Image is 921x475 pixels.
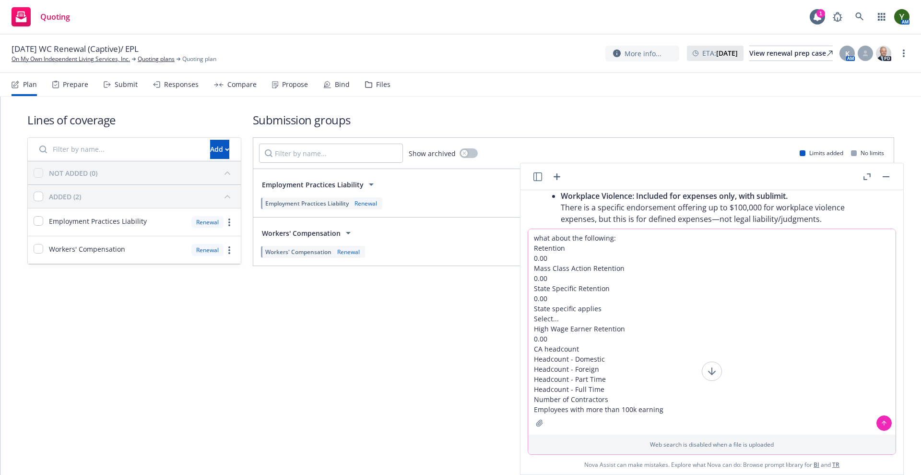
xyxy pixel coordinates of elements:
[40,13,70,21] span: Quoting
[115,81,138,88] div: Submit
[335,81,350,88] div: Bind
[898,48,909,59] a: more
[814,461,819,469] a: BI
[749,46,833,61] a: View renewal prep case
[262,180,364,190] span: Employment Practices Liability
[561,191,634,201] span: Workplace Violence:
[894,9,909,24] img: photo
[259,144,403,163] input: Filter by name...
[12,43,139,55] span: [DATE] WC Renewal (Captive)/ EPL
[265,248,331,256] span: Workers' Compensation
[27,112,241,128] h1: Lines of coverage
[625,49,661,59] span: More info...
[49,168,97,178] div: NOT ADDED (0)
[259,223,357,243] button: Workers' Compensation
[63,81,88,88] div: Prepare
[49,216,147,226] span: Employment Practices Liability
[376,81,390,88] div: Files
[800,149,843,157] div: Limits added
[210,140,229,159] button: Add
[636,191,788,201] span: Included for expenses only, with sublimit.
[253,112,894,128] h1: Submission groups
[828,7,847,26] a: Report a Bug
[716,49,738,58] strong: [DATE]
[49,244,125,254] span: Workers' Compensation
[561,227,878,254] li: There’s no clear inclusion or exclusion for immigration-related claims.
[138,55,175,63] a: Quoting plans
[182,55,216,63] span: Quoting plan
[702,48,738,58] span: ETA :
[845,49,850,59] span: K
[34,140,204,159] input: Filter by name...
[282,81,308,88] div: Propose
[191,216,224,228] div: Renewal
[265,199,349,207] span: Employment Practices Liability
[534,440,890,449] p: Web search is disabled when a file is uploaded
[409,148,456,158] span: Show archived
[23,81,37,88] div: Plan
[191,244,224,256] div: Renewal
[876,46,891,61] img: photo
[49,165,235,181] button: NOT ADDED (0)
[49,192,81,202] div: ADDED (2)
[561,188,878,227] li: There is a specific endorsement offering up to $100,000 for workplace violence expenses, but this...
[528,229,896,435] textarea: what about the following: Retention 0.00 Mass Class Action Retention 0.00 State Specific Retentio...
[12,55,130,63] a: On My Own Independent Living Services, Inc.
[8,3,74,30] a: Quoting
[816,9,825,18] div: 1
[524,455,899,475] span: Nova Assist can make mistakes. Explore what Nova can do: Browse prompt library for and
[851,149,884,157] div: No limits
[224,244,235,256] a: more
[872,7,891,26] a: Switch app
[335,248,362,256] div: Renewal
[850,7,869,26] a: Search
[259,175,380,194] button: Employment Practices Liability
[605,46,679,61] button: More info...
[832,461,839,469] a: TR
[227,81,257,88] div: Compare
[749,46,833,61] div: View renewal prep case
[262,228,341,238] span: Workers' Compensation
[210,140,229,158] div: Add
[224,217,235,228] a: more
[353,199,379,207] div: Renewal
[164,81,199,88] div: Responses
[49,189,235,204] button: ADDED (2)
